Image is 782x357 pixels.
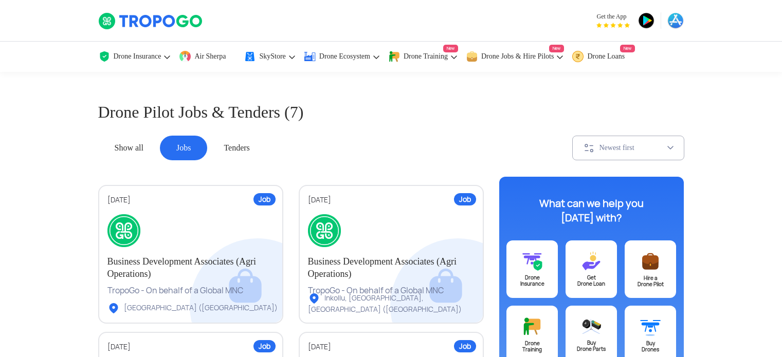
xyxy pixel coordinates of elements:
div: Tenders [207,136,266,160]
a: Hire aDrone Pilot [625,240,676,298]
a: Drone Jobs & Hire PilotsNew [466,42,565,72]
img: ic_appstore.png [667,12,684,29]
div: Job [253,193,276,205]
a: Drone LoansNew [572,42,635,72]
div: Jobs [160,136,207,160]
a: Air Sherpa [179,42,236,72]
div: Newest first [599,143,666,153]
img: ic_loans@3x.svg [581,251,602,271]
div: Job [454,340,476,352]
div: [DATE] [308,195,475,205]
img: ic_locationlist.svg [308,292,320,305]
span: New [549,45,564,52]
img: App Raking [596,23,630,28]
h2: Business Development Associates (Agri Operations) [308,255,475,280]
div: Hire a Drone Pilot [625,275,676,288]
span: SkyStore [259,52,285,61]
img: ic_droneparts@3x.svg [581,316,602,336]
span: Drone Jobs & Hire Pilots [481,52,554,61]
div: Job [454,193,476,205]
div: Get Drone Loan [566,275,617,287]
div: Buy Drones [625,341,676,353]
img: logo.png [107,214,140,247]
div: [DATE] [107,195,274,205]
div: Drone Insurance [506,275,558,287]
div: [DATE] [308,342,475,352]
span: Air Sherpa [194,52,226,61]
img: TropoGo Logo [98,12,204,30]
div: Inkollu, [GEOGRAPHIC_DATA], [GEOGRAPHIC_DATA] ([GEOGRAPHIC_DATA]) [308,292,492,314]
img: ic_training@3x.svg [522,316,542,337]
a: Job[DATE]Business Development Associates (Agri Operations)TropoGo - On behalf of a Global MNCInko... [299,185,484,324]
a: GetDrone Loan [566,240,617,298]
button: Newest first [572,136,684,160]
img: ic_buydrone@3x.svg [640,316,661,337]
h2: Business Development Associates (Agri Operations) [107,255,274,280]
a: SkyStore [244,42,296,72]
div: Show all [98,136,160,160]
span: New [620,45,635,52]
div: Buy Drone Parts [566,340,617,352]
span: Drone Insurance [114,52,161,61]
div: [GEOGRAPHIC_DATA] ([GEOGRAPHIC_DATA]) [107,302,278,314]
span: Drone Training [404,52,448,61]
div: Drone Training [506,341,558,353]
span: Drone Ecosystem [319,52,370,61]
div: [DATE] [107,342,274,352]
span: Drone Loans [587,52,625,61]
span: Get the App [596,12,630,21]
a: Drone Ecosystem [304,42,380,72]
a: DroneInsurance [506,240,558,298]
a: Drone Insurance [98,42,172,72]
img: ic_locationlist.svg [107,302,120,314]
img: ic_playstore.png [638,12,654,29]
span: New [443,45,458,52]
div: TropoGo - On behalf of a Global MNC [308,285,475,296]
img: logo.png [308,214,341,247]
div: What can we help you [DATE] with? [527,196,656,225]
img: ic_postajob@3x.svg [640,251,661,272]
div: TropoGo - On behalf of a Global MNC [107,285,274,296]
img: ic_drone_insurance@3x.svg [522,251,542,271]
h1: Drone Pilot Jobs & Tenders (7) [98,101,684,123]
div: Job [253,340,276,352]
a: Drone TrainingNew [388,42,458,72]
a: Job[DATE]Business Development Associates (Agri Operations)TropoGo - On behalf of a Global MNC[GEO... [98,185,283,324]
